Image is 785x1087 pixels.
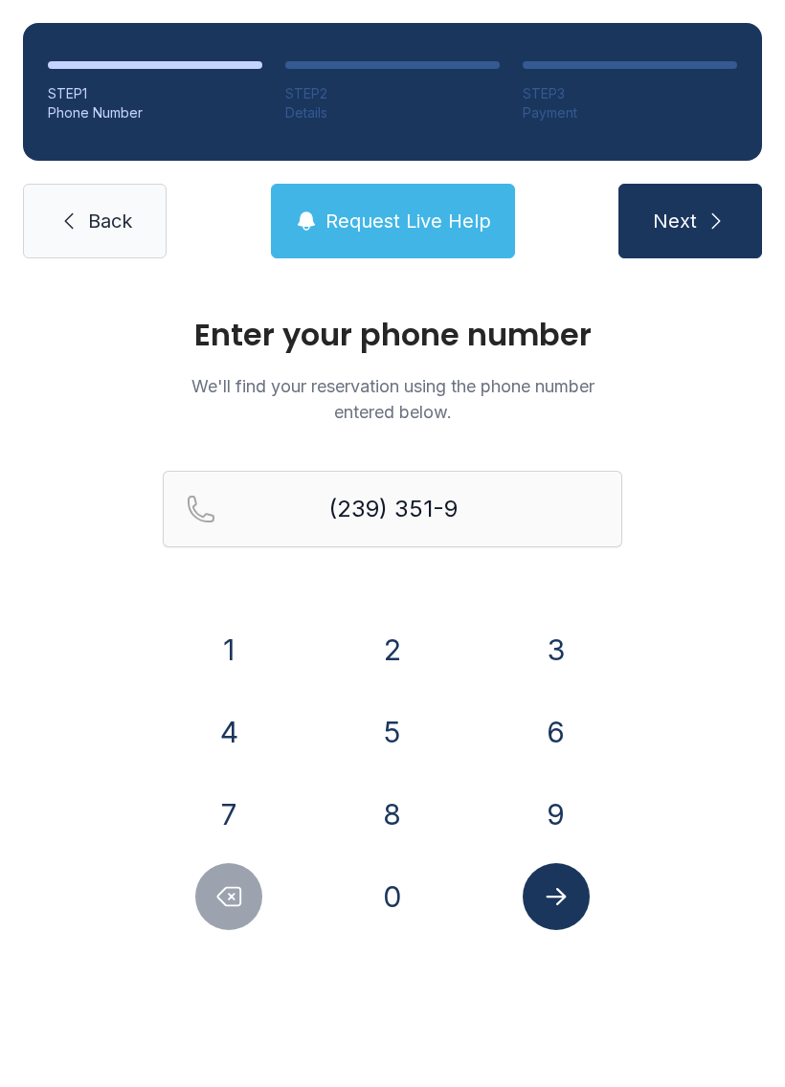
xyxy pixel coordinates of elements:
span: Request Live Help [325,208,491,234]
button: 9 [523,781,590,848]
button: 5 [359,699,426,765]
div: Phone Number [48,103,262,122]
span: Back [88,208,132,234]
div: Details [285,103,500,122]
span: Next [653,208,697,234]
button: 6 [523,699,590,765]
button: 4 [195,699,262,765]
button: 8 [359,781,426,848]
button: 0 [359,863,426,930]
button: Submit lookup form [523,863,590,930]
div: STEP 3 [523,84,737,103]
p: We'll find your reservation using the phone number entered below. [163,373,622,425]
input: Reservation phone number [163,471,622,547]
div: STEP 2 [285,84,500,103]
button: 3 [523,616,590,683]
button: Delete number [195,863,262,930]
div: STEP 1 [48,84,262,103]
div: Payment [523,103,737,122]
h1: Enter your phone number [163,320,622,350]
button: 7 [195,781,262,848]
button: 2 [359,616,426,683]
button: 1 [195,616,262,683]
